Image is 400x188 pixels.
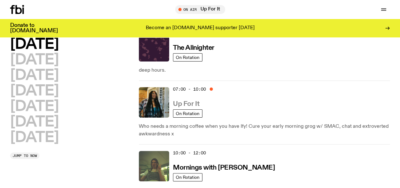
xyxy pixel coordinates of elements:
[10,152,40,159] button: Jump to now
[13,154,37,158] span: Jump to now
[10,37,58,52] button: [DATE]
[173,101,199,107] h3: Up For It
[10,131,58,145] button: [DATE]
[176,175,200,180] span: On Rotation
[173,109,202,118] a: On Rotation
[173,53,202,62] a: On Rotation
[139,87,169,118] img: Ify - a Brown Skin girl with black braided twists, looking up to the side with her tongue stickin...
[173,86,206,92] span: 07:00 - 10:00
[173,165,275,171] h3: Mornings with [PERSON_NAME]
[139,151,169,181] img: Jim Kretschmer in a really cute outfit with cute braids, standing on a train holding up a peace s...
[173,43,214,51] a: The Allnighter
[139,67,390,74] p: deep hours.
[173,45,214,51] h3: The Allnighter
[176,55,200,60] span: On Rotation
[10,115,58,129] button: [DATE]
[173,100,199,107] a: Up For It
[10,84,58,98] button: [DATE]
[173,163,275,171] a: Mornings with [PERSON_NAME]
[173,173,202,181] a: On Rotation
[10,23,58,34] h3: Donate to [DOMAIN_NAME]
[146,25,255,31] p: Become an [DOMAIN_NAME] supporter [DATE]
[173,150,206,156] span: 10:00 - 12:00
[176,111,200,116] span: On Rotation
[175,5,225,14] button: On AirUp For It
[10,53,58,67] button: [DATE]
[10,100,58,114] button: [DATE]
[139,123,390,138] p: Who needs a morning coffee when you have Ify! Cure your early morning grog w/ SMAC, chat and extr...
[10,68,58,83] button: [DATE]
